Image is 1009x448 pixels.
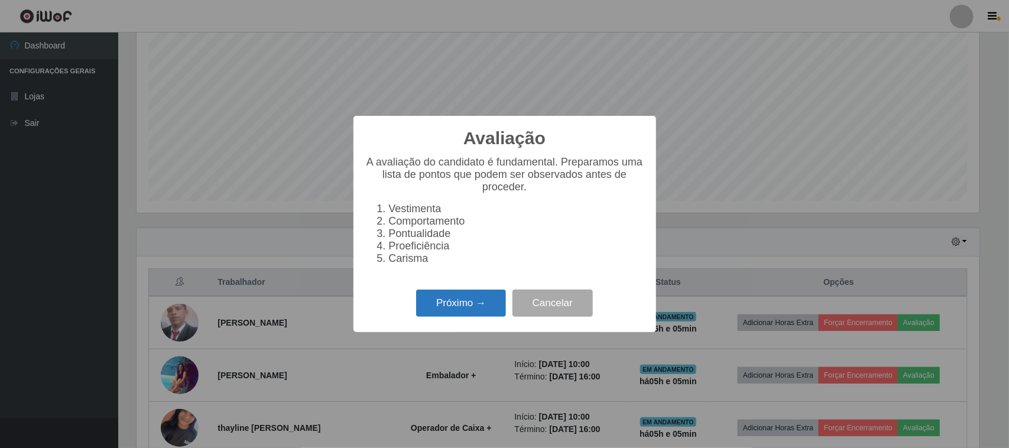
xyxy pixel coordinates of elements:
[416,290,506,317] button: Próximo →
[389,215,644,228] li: Comportamento
[389,228,644,240] li: Pontualidade
[365,156,644,193] p: A avaliação do candidato é fundamental. Preparamos uma lista de pontos que podem ser observados a...
[389,252,644,265] li: Carisma
[389,240,644,252] li: Proeficiência
[463,128,546,149] h2: Avaliação
[389,203,644,215] li: Vestimenta
[512,290,593,317] button: Cancelar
